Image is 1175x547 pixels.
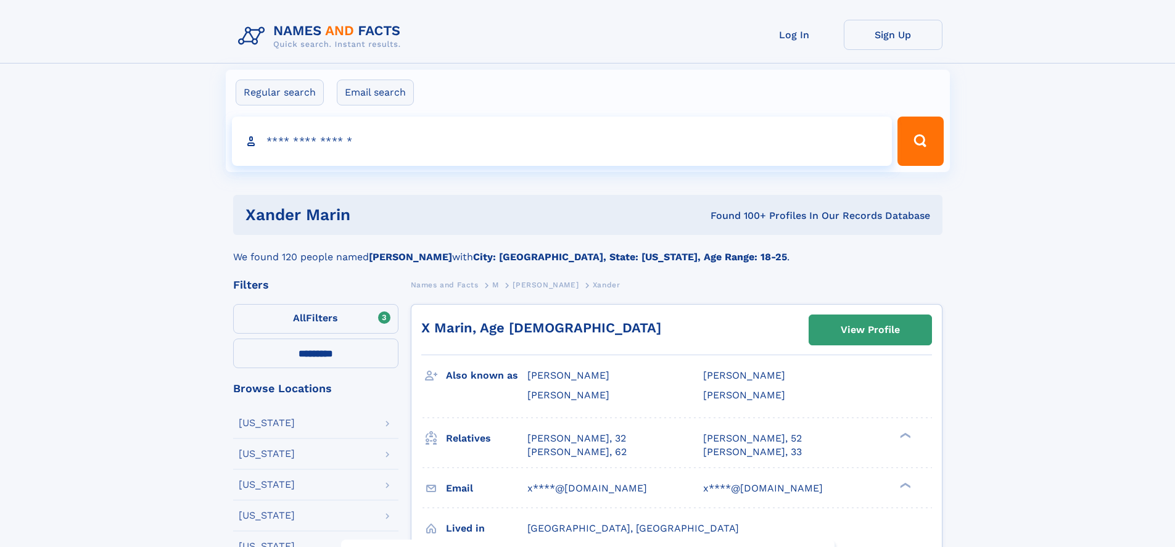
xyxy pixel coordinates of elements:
[239,480,295,490] div: [US_STATE]
[446,365,527,386] h3: Also known as
[293,312,306,324] span: All
[593,281,620,289] span: Xander
[245,207,530,223] h1: xander marin
[527,522,739,534] span: [GEOGRAPHIC_DATA], [GEOGRAPHIC_DATA]
[239,511,295,520] div: [US_STATE]
[703,445,802,459] a: [PERSON_NAME], 33
[492,281,499,289] span: M
[337,80,414,105] label: Email search
[844,20,942,50] a: Sign Up
[745,20,844,50] a: Log In
[897,431,912,439] div: ❯
[897,481,912,489] div: ❯
[513,281,579,289] span: [PERSON_NAME]
[527,389,609,401] span: [PERSON_NAME]
[513,277,579,292] a: [PERSON_NAME]
[703,389,785,401] span: [PERSON_NAME]
[446,518,527,539] h3: Lived in
[232,117,893,166] input: search input
[809,315,931,345] a: View Profile
[236,80,324,105] label: Regular search
[527,369,609,381] span: [PERSON_NAME]
[233,20,411,53] img: Logo Names and Facts
[530,209,930,223] div: Found 100+ Profiles In Our Records Database
[527,445,627,459] a: [PERSON_NAME], 62
[421,320,661,335] a: X Marin, Age [DEMOGRAPHIC_DATA]
[446,428,527,449] h3: Relatives
[233,279,398,290] div: Filters
[239,418,295,428] div: [US_STATE]
[473,251,787,263] b: City: [GEOGRAPHIC_DATA], State: [US_STATE], Age Range: 18-25
[492,277,499,292] a: M
[897,117,943,166] button: Search Button
[703,369,785,381] span: [PERSON_NAME]
[411,277,479,292] a: Names and Facts
[446,478,527,499] h3: Email
[703,432,802,445] a: [PERSON_NAME], 52
[841,316,900,344] div: View Profile
[233,383,398,394] div: Browse Locations
[233,235,942,265] div: We found 120 people named with .
[369,251,452,263] b: [PERSON_NAME]
[527,432,626,445] a: [PERSON_NAME], 32
[239,449,295,459] div: [US_STATE]
[233,304,398,334] label: Filters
